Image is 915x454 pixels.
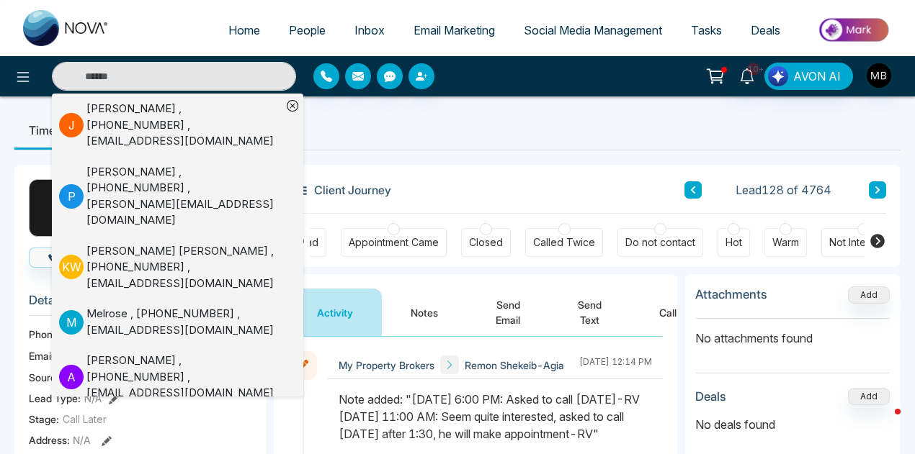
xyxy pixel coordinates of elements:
span: Source: [29,370,65,385]
div: [PERSON_NAME] , [PHONE_NUMBER] , [PERSON_NAME][EMAIL_ADDRESS][DOMAIN_NAME] [86,164,282,229]
div: Called Twice [533,235,595,250]
div: Do not contact [625,235,695,250]
span: Phone: [29,327,61,342]
div: Appointment Came [349,235,439,250]
button: Activity [288,289,382,336]
p: J [59,113,84,137]
div: [PERSON_NAME] , [PHONE_NUMBER] , [EMAIL_ADDRESS][DOMAIN_NAME] [86,353,282,401]
p: P [59,184,84,209]
span: My Property Brokers [339,358,434,373]
div: Warm [772,235,799,250]
a: People [274,17,340,44]
button: Send Email [467,289,549,336]
a: Home [214,17,274,44]
a: Email Marketing [399,17,509,44]
h3: Details [29,293,252,315]
span: Home [228,23,260,37]
span: Call Later [63,412,107,427]
span: Email: [29,348,56,363]
span: Tasks [691,23,722,37]
button: Call [630,289,705,336]
span: Remon Shekeib-Agia [465,358,564,373]
span: Lead Type: [29,391,81,406]
button: Add [848,286,890,304]
li: Timeline [14,111,89,150]
img: Lead Flow [768,66,788,86]
a: Social Media Management [509,17,677,44]
span: Add [848,288,890,300]
span: 10+ [747,63,760,76]
div: Closed [469,235,503,250]
span: Stage: [29,412,59,427]
p: M [59,310,84,335]
div: Hot [726,235,742,250]
a: 10+ [730,63,764,88]
div: Melrose , [PHONE_NUMBER] , [EMAIL_ADDRESS][DOMAIN_NAME] [86,306,282,338]
h3: Deals [695,389,726,404]
span: Address: [29,432,91,448]
span: Email Marketing [414,23,495,37]
h3: Client Journey [288,179,391,201]
span: Deals [751,23,780,37]
img: User Avatar [867,63,891,88]
div: Not Interested [829,235,897,250]
button: Add [848,388,890,405]
div: [DATE] 12:14 PM [579,355,652,374]
p: No attachments found [695,319,890,347]
iframe: Intercom live chat [866,405,901,440]
h3: Attachments [695,287,767,301]
span: N/A [73,434,91,446]
span: Lead 128 of 4764 [736,181,831,199]
p: No deals found [695,416,890,433]
a: Tasks [677,17,736,44]
span: Inbox [354,23,385,37]
button: Notes [382,289,467,336]
span: AVON AI [793,68,841,85]
span: People [289,23,326,37]
img: Nova CRM Logo [23,10,110,46]
div: R [29,179,86,237]
div: [PERSON_NAME] , [PHONE_NUMBER] , [EMAIL_ADDRESS][DOMAIN_NAME] [86,101,282,150]
p: K W [59,255,84,279]
span: N/A [84,391,102,406]
button: Send Text [549,289,630,336]
button: Call [29,248,99,268]
a: Inbox [340,17,399,44]
span: Social Media Management [524,23,662,37]
button: AVON AI [764,63,853,90]
div: [PERSON_NAME] [PERSON_NAME] , [PHONE_NUMBER] , [EMAIL_ADDRESS][DOMAIN_NAME] [86,243,282,292]
p: A [59,365,84,389]
a: Deals [736,17,795,44]
img: Market-place.gif [802,14,906,46]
